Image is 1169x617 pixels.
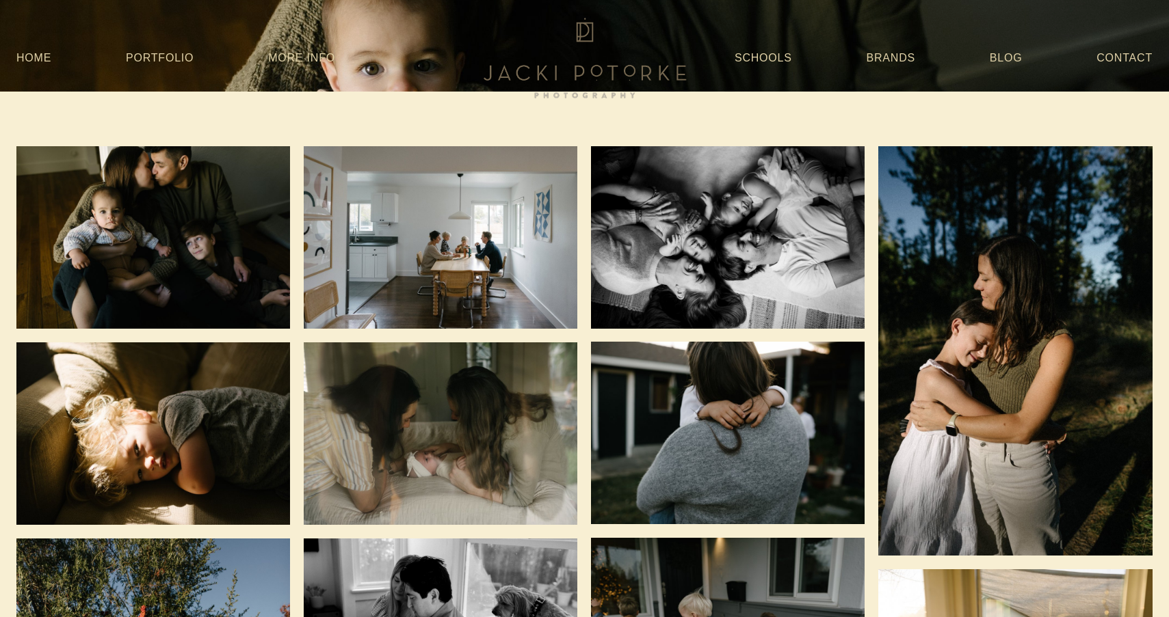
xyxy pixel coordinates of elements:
[268,46,335,70] a: More Info
[591,146,865,329] img: breard-teaser-jackipotorkephoto-47.jpg
[304,342,577,525] img: English-Teaser-jackipotorkephoto-19.jpg
[16,342,290,525] img: valberg-family-teaser-jackipotorkephoto-34.jpg
[867,46,915,70] a: Brands
[990,46,1023,70] a: Blog
[475,14,694,102] img: Jacki Potorke Sacramento Family Photographer
[304,146,577,329] img: heim-2022-jackipotorkephoto-59.jpg
[126,52,194,64] a: Portfolio
[16,46,51,70] a: Home
[735,46,792,70] a: Schools
[1096,46,1153,70] a: Contact
[878,146,1153,556] img: dondoe-2024-jackipotorkephoto-1.jpg
[591,342,865,524] img: coburn-family-2019-jackipotorkephoto-131.jpg
[16,146,290,329] img: molina-nov2023-jackipotorkephoto-416.jpg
